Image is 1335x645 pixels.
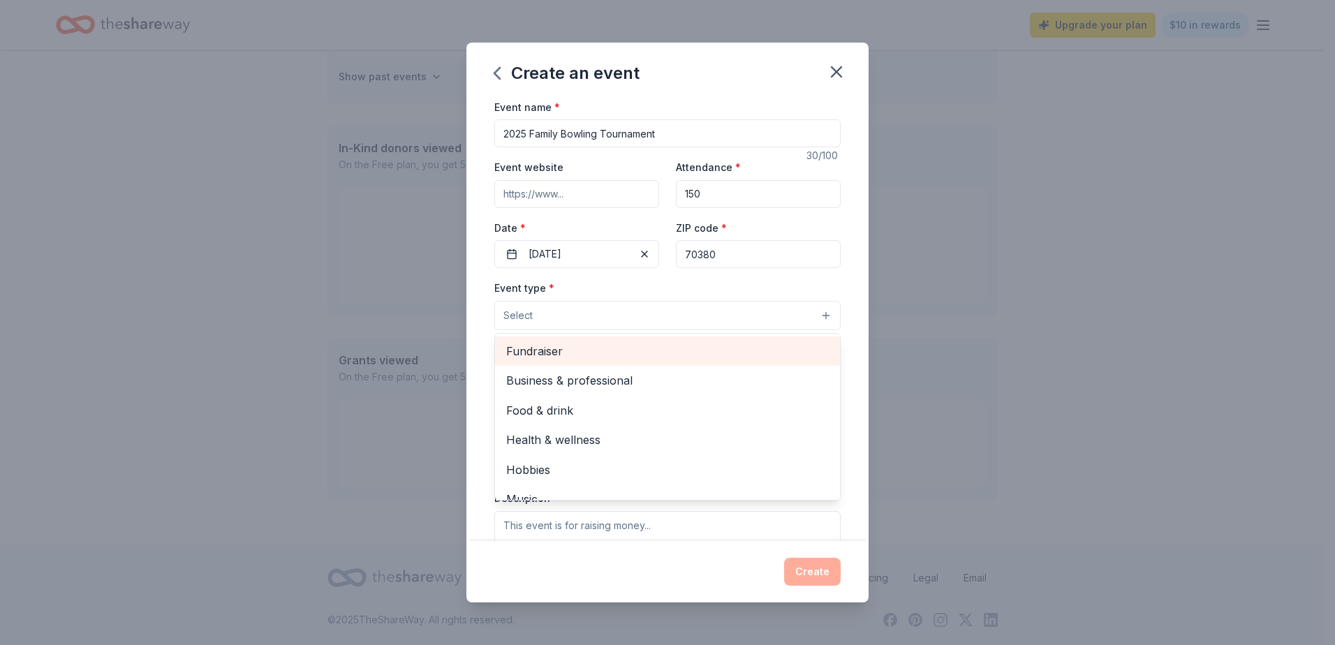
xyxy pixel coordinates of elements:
span: Food & drink [506,401,829,420]
span: Fundraiser [506,342,829,360]
div: Select [494,333,841,501]
span: Health & wellness [506,431,829,449]
span: Music [506,490,829,508]
span: Business & professional [506,371,829,390]
span: Select [503,307,533,324]
button: Select [494,301,841,330]
span: Hobbies [506,461,829,479]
